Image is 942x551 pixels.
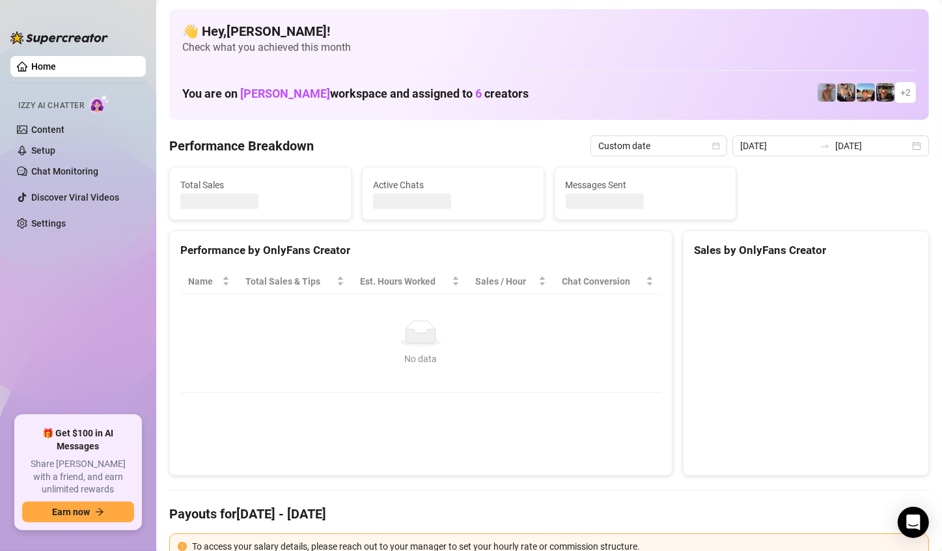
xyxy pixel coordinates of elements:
[857,83,875,102] img: Zach
[598,136,719,156] span: Custom date
[835,139,909,153] input: End date
[373,178,533,192] span: Active Chats
[475,274,536,289] span: Sales / Hour
[898,507,929,538] div: Open Intercom Messenger
[52,507,90,517] span: Earn now
[238,269,352,294] th: Total Sales & Tips
[89,94,109,113] img: AI Chatter
[900,85,911,100] span: + 2
[360,274,449,289] div: Est. Hours Worked
[182,87,529,101] h1: You are on workspace and assigned to creators
[31,166,98,177] a: Chat Monitoring
[554,269,661,294] th: Chat Conversion
[188,274,219,289] span: Name
[31,218,66,229] a: Settings
[193,352,648,366] div: No data
[180,178,340,192] span: Total Sales
[31,61,56,72] a: Home
[818,83,836,102] img: Joey
[475,87,482,100] span: 6
[180,242,661,259] div: Performance by OnlyFans Creator
[169,137,314,155] h4: Performance Breakdown
[31,145,55,156] a: Setup
[31,192,119,203] a: Discover Viral Videos
[467,269,555,294] th: Sales / Hour
[245,274,334,289] span: Total Sales & Tips
[820,141,830,151] span: swap-right
[180,269,238,294] th: Name
[820,141,830,151] span: to
[95,507,104,516] span: arrow-right
[31,124,64,135] a: Content
[712,142,720,150] span: calendar
[837,83,855,102] img: George
[22,427,134,453] span: 🎁 Get $100 in AI Messages
[182,40,916,55] span: Check what you achieved this month
[22,502,134,522] button: Earn nowarrow-right
[10,31,108,44] img: logo-BBDzfeDw.svg
[562,274,643,289] span: Chat Conversion
[694,242,918,259] div: Sales by OnlyFans Creator
[876,83,894,102] img: Nathan
[22,458,134,496] span: Share [PERSON_NAME] with a friend, and earn unlimited rewards
[182,22,916,40] h4: 👋 Hey, [PERSON_NAME] !
[169,505,929,523] h4: Payouts for [DATE] - [DATE]
[566,178,726,192] span: Messages Sent
[18,100,84,112] span: Izzy AI Chatter
[240,87,330,100] span: [PERSON_NAME]
[740,139,814,153] input: Start date
[178,542,187,551] span: exclamation-circle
